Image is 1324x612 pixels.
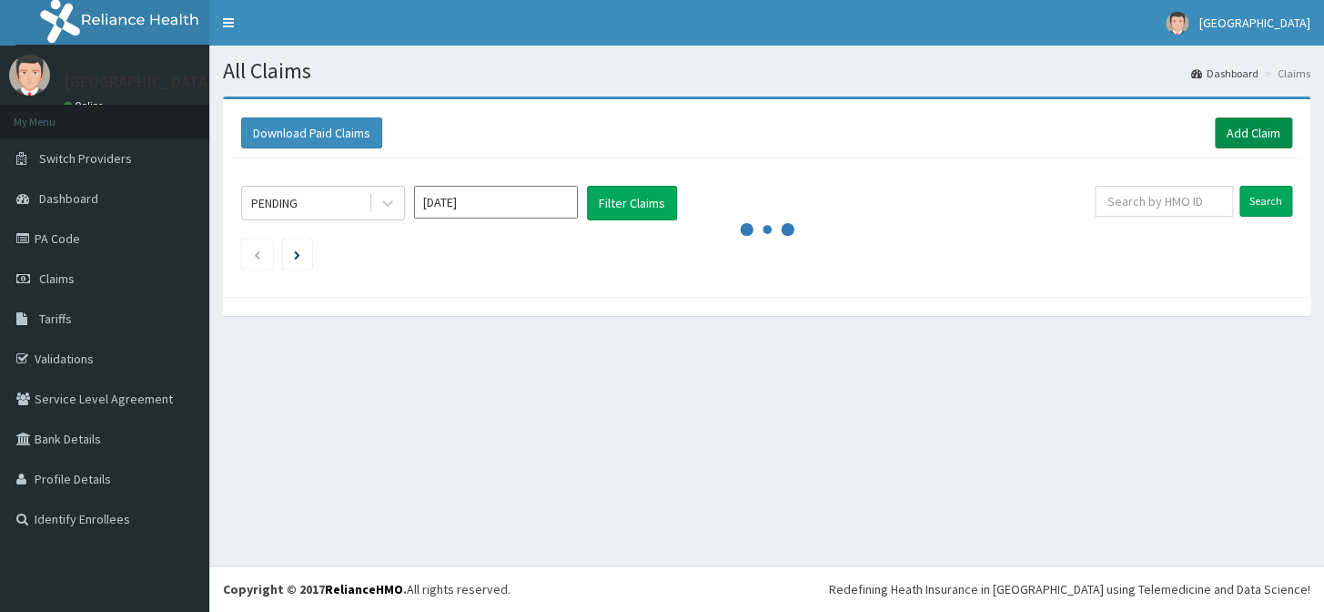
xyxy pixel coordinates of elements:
img: User Image [1166,12,1188,35]
li: Claims [1260,66,1310,81]
a: Previous page [253,246,261,262]
button: Download Paid Claims [241,117,382,148]
h1: All Claims [223,59,1310,83]
svg: audio-loading [740,202,794,257]
button: Filter Claims [587,186,677,220]
div: Redefining Heath Insurance in [GEOGRAPHIC_DATA] using Telemedicine and Data Science! [829,580,1310,598]
span: Tariffs [39,311,72,327]
a: Next page [294,246,300,262]
span: Claims [39,270,75,287]
a: Add Claim [1215,117,1292,148]
span: Switch Providers [39,150,132,167]
div: PENDING [251,194,298,212]
span: Dashboard [39,190,98,207]
a: Online [64,99,107,112]
a: RelianceHMO [325,581,403,597]
input: Search by HMO ID [1095,186,1233,217]
p: [GEOGRAPHIC_DATA] [64,74,214,90]
img: User Image [9,55,50,96]
a: Dashboard [1191,66,1258,81]
strong: Copyright © 2017 . [223,581,407,597]
footer: All rights reserved. [209,566,1324,612]
input: Search [1239,186,1292,217]
span: [GEOGRAPHIC_DATA] [1199,15,1310,31]
input: Select Month and Year [414,186,578,219]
